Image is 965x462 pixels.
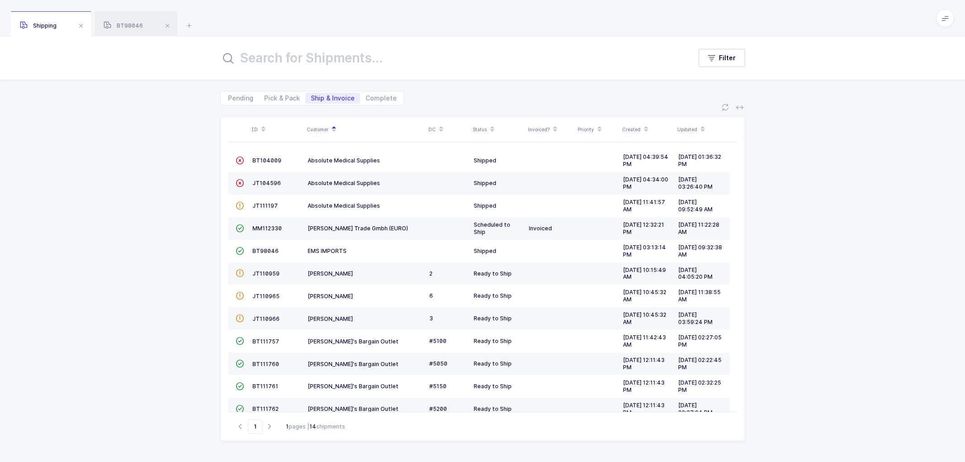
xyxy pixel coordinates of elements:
[429,270,433,277] span: 2
[220,47,680,69] input: Search for Shipments...
[308,315,353,322] span: [PERSON_NAME]
[308,405,399,412] span: [PERSON_NAME]'s Bargain Outlet
[678,221,719,235] span: [DATE] 11:22:28 AM
[104,22,143,29] span: BT98046
[236,248,244,254] span: 
[474,180,496,186] span: Shipped
[252,270,280,277] span: JT110959
[623,357,665,371] span: [DATE] 12:11:43 PM
[252,122,301,137] div: ID
[719,53,736,62] span: Filter
[236,270,244,276] span: 
[623,199,665,213] span: [DATE] 11:41:57 AM
[429,292,433,299] span: 6
[286,423,345,431] div: pages | shipments
[308,338,399,345] span: [PERSON_NAME]'s Bargain Outlet
[311,95,355,101] span: Ship & Invoice
[623,267,666,281] span: [DATE] 10:15:49 AM
[252,180,281,186] span: JT104596
[366,95,397,101] span: Complete
[236,292,244,299] span: 
[308,293,353,300] span: [PERSON_NAME]
[474,157,496,164] span: Shipped
[236,180,244,186] span: 
[623,289,666,303] span: [DATE] 10:45:32 AM
[308,180,380,186] span: Absolute Medical Supplies
[623,334,666,348] span: [DATE] 11:42:43 AM
[308,157,380,164] span: Absolute Medical Supplies
[678,267,713,281] span: [DATE] 04:05:20 PM
[474,315,512,322] span: Ready to Ship
[622,122,672,137] div: Created
[236,360,244,367] span: 
[699,49,745,67] button: Filter
[474,270,512,277] span: Ready to Ship
[252,315,280,322] span: JT110966
[529,225,571,232] div: Invoiced
[308,248,347,254] span: EMS IMPORTS
[248,419,262,434] span: Go to
[678,402,713,416] span: [DATE] 02:37:04 PM
[428,122,467,137] div: DC
[252,361,279,367] span: BT111760
[678,334,722,348] span: [DATE] 02:27:05 PM
[308,383,399,390] span: [PERSON_NAME]'s Bargain Outlet
[677,122,727,137] div: Updated
[623,221,664,235] span: [DATE] 12:32:21 PM
[252,405,279,412] span: BT111762
[264,95,300,101] span: Pick & Pack
[252,248,279,254] span: BT98046
[236,383,244,390] span: 
[308,270,353,277] span: [PERSON_NAME]
[623,244,666,258] span: [DATE] 03:13:14 PM
[252,157,281,164] span: BT104009
[307,122,423,137] div: Customer
[474,383,512,390] span: Ready to Ship
[228,95,253,101] span: Pending
[236,405,244,412] span: 
[678,199,713,213] span: [DATE] 09:52:49 AM
[429,383,447,390] span: #5150
[236,157,244,164] span: 
[678,379,721,393] span: [DATE] 02:32:25 PM
[474,248,496,254] span: Shipped
[623,311,666,325] span: [DATE] 10:45:32 AM
[474,202,496,209] span: Shipped
[308,361,399,367] span: [PERSON_NAME]'s Bargain Outlet
[308,225,408,232] span: [PERSON_NAME] Trade Gmbh (EURO)
[678,311,713,325] span: [DATE] 03:59:24 PM
[252,202,278,209] span: JT111197
[236,315,244,322] span: 
[678,176,713,190] span: [DATE] 03:26:40 PM
[473,122,523,137] div: Status
[429,405,447,412] span: #5200
[429,338,447,344] span: #5100
[309,423,316,430] b: 14
[252,383,278,390] span: BT111761
[578,122,617,137] div: Priority
[252,293,280,300] span: JT110965
[429,360,447,367] span: #5050
[678,357,722,371] span: [DATE] 02:22:45 PM
[429,315,433,322] span: 3
[623,379,665,393] span: [DATE] 12:11:43 PM
[20,22,57,29] span: Shipping
[623,176,668,190] span: [DATE] 04:34:00 PM
[308,202,380,209] span: Absolute Medical Supplies
[623,402,665,416] span: [DATE] 12:11:43 PM
[252,338,279,345] span: BT111757
[236,338,244,344] span: 
[678,244,722,258] span: [DATE] 09:32:38 AM
[236,202,244,209] span: 
[286,423,289,430] b: 1
[474,405,512,412] span: Ready to Ship
[474,292,512,299] span: Ready to Ship
[678,153,721,167] span: [DATE] 01:36:32 PM
[474,338,512,344] span: Ready to Ship
[236,225,244,232] span: 
[623,153,668,167] span: [DATE] 04:39:54 PM
[474,221,510,235] span: Scheduled to Ship
[252,225,282,232] span: MM112330
[678,289,721,303] span: [DATE] 11:38:55 AM
[474,360,512,367] span: Ready to Ship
